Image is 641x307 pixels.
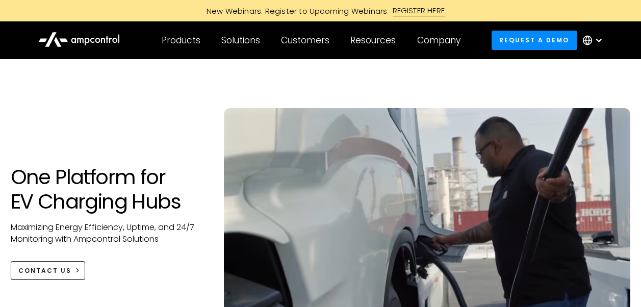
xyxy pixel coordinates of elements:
[393,5,445,16] div: REGISTER HERE
[162,35,200,46] div: Products
[417,35,460,46] div: Company
[18,266,71,275] div: CONTACT US
[350,35,396,46] div: Resources
[281,35,329,46] div: Customers
[196,6,393,16] div: New Webinars: Register to Upcoming Webinars
[221,35,260,46] div: Solutions
[492,31,577,49] a: Request a demo
[11,222,204,245] p: Maximizing Energy Efficiency, Uptime, and 24/7 Monitoring with Ampcontrol Solutions
[91,5,550,16] a: New Webinars: Register to Upcoming WebinarsREGISTER HERE
[11,165,204,214] h1: One Platform for EV Charging Hubs
[11,261,86,280] a: CONTACT US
